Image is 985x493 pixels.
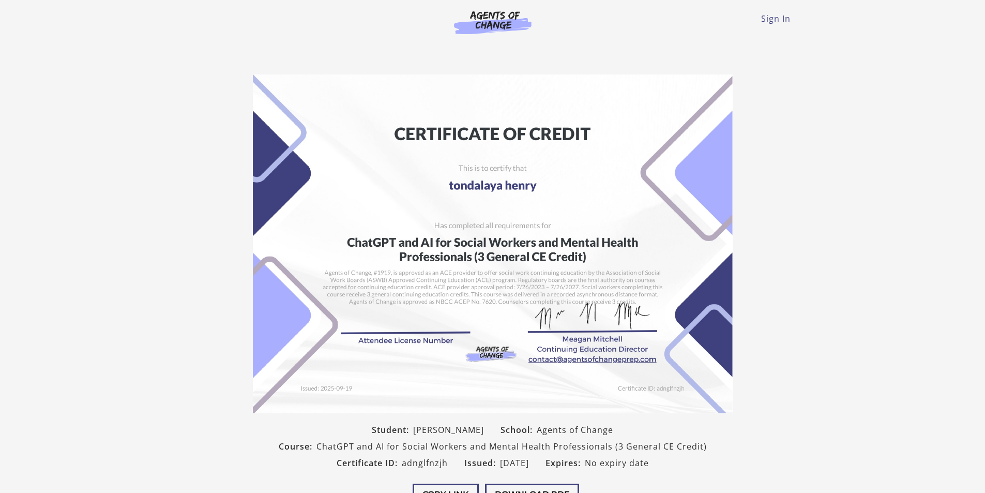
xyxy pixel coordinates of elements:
[545,457,585,469] span: Expires:
[337,457,402,469] span: Certificate ID:
[413,424,484,436] span: [PERSON_NAME]
[501,424,537,436] span: School:
[253,74,733,413] img: Certificate
[761,13,791,24] a: Sign In
[585,457,649,469] span: No expiry date
[372,424,413,436] span: Student:
[402,457,448,469] span: adnglfnzjh
[537,424,613,436] span: Agents of Change
[500,457,529,469] span: [DATE]
[443,10,542,34] img: Agents of Change Logo
[464,457,500,469] span: Issued:
[316,440,707,453] span: ChatGPT and AI for Social Workers and Mental Health Professionals (3 General CE Credit)
[279,440,316,453] span: Course:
